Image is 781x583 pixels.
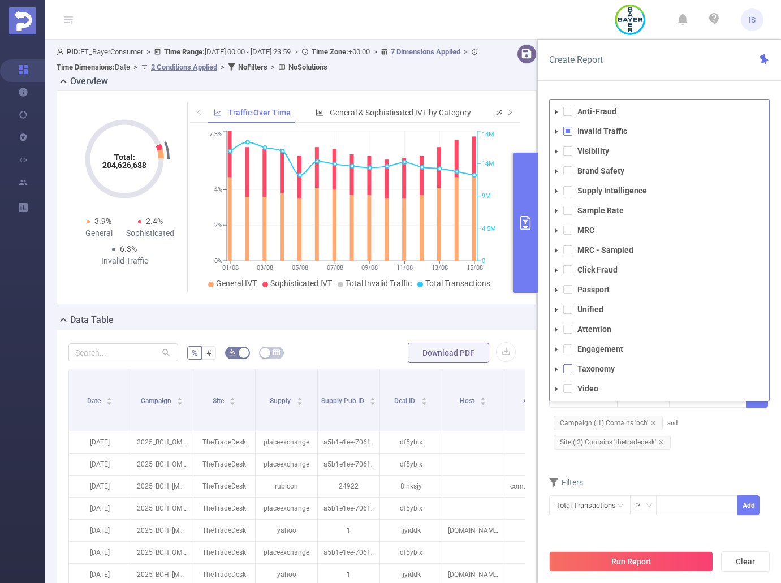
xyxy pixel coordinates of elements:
[549,420,678,446] span: and
[318,431,379,453] p: a5b1e1ee-706f-40cd-8d13-d00d452b1890
[256,431,317,453] p: placeexchange
[380,498,442,519] p: df5yblx
[130,63,141,71] span: >
[131,431,193,453] p: 2025_BCH_OMWU50 [263579]
[482,225,496,232] tspan: 4.5M
[106,396,113,399] i: icon: caret-up
[421,396,427,399] i: icon: caret-up
[554,267,559,273] i: icon: caret-down
[256,520,317,541] p: yahoo
[554,228,559,234] i: icon: caret-down
[143,47,154,56] span: >
[192,348,197,357] span: %
[482,131,494,139] tspan: 18M
[70,75,108,88] h2: Overview
[292,264,308,271] tspan: 05/08
[69,498,131,519] p: [DATE]
[213,397,226,405] span: Site
[296,400,303,404] i: icon: caret-down
[296,396,303,399] i: icon: caret-up
[164,47,205,56] b: Time Range:
[288,63,327,71] b: No Solutions
[549,54,603,65] span: Create Report
[216,279,257,288] span: General IVT
[214,109,222,116] i: icon: line-chart
[554,287,559,293] i: icon: caret-down
[193,454,255,475] p: TheTradeDesk
[106,396,113,403] div: Sort
[131,498,193,519] p: 2025_BCH_OMWU50 [263579]
[222,264,238,271] tspan: 01/08
[330,108,471,117] span: General & Sophisticated IVT by Category
[721,551,770,572] button: Clear
[482,193,491,200] tspan: 9M
[507,109,514,115] i: icon: right
[229,396,236,403] div: Sort
[296,396,303,403] div: Sort
[131,476,193,497] p: 2025_BCH_[MEDICAL_DATA] [262882]
[318,542,379,563] p: a5b1e1ee-706f-40cd-8d13-d00d452b1890
[577,364,615,373] strong: Taxonomy
[577,325,611,334] strong: Attention
[57,63,130,71] span: Date
[636,496,648,515] div: ≥
[228,108,291,117] span: Traffic Over Time
[346,279,412,288] span: Total Invalid Traffic
[229,349,236,356] i: icon: bg-colors
[361,264,378,271] tspan: 09/08
[57,48,67,55] i: icon: user
[214,187,222,194] tspan: 4%
[69,542,131,563] p: [DATE]
[737,495,760,515] button: Add
[177,396,183,399] i: icon: caret-up
[554,327,559,332] i: icon: caret-down
[69,476,131,497] p: [DATE]
[394,397,417,405] span: Deal ID
[577,146,609,156] strong: Visibility
[316,109,323,116] i: icon: bar-chart
[554,208,559,214] i: icon: caret-down
[131,454,193,475] p: 2025_BCH_OMWU50 [263579]
[577,107,616,116] strong: Anti-Fraud
[57,47,481,71] span: FT_BayerConsumer [DATE] 00:00 - [DATE] 23:59 +00:00
[466,264,482,271] tspan: 15/08
[554,149,559,154] i: icon: caret-down
[391,47,460,56] u: 7 Dimensions Applied
[131,542,193,563] p: 2025_BCH_OMWU50 [263579]
[217,63,228,71] span: >
[504,476,566,497] p: com.metropcs.metrozone
[577,265,618,274] strong: Click Fraud
[57,63,115,71] b: Time Dimensions :
[482,257,485,265] tspan: 0
[318,476,379,497] p: 24922
[114,153,135,162] tspan: Total:
[549,551,713,572] button: Run Report
[256,542,317,563] p: placeexchange
[577,305,603,314] strong: Unified
[380,431,442,453] p: df5yblx
[141,397,173,405] span: Campaign
[380,476,442,497] p: 8lnksjy
[120,244,137,253] span: 6.3%
[176,396,183,403] div: Sort
[318,520,379,541] p: 1
[124,227,176,239] div: Sophisticated
[270,279,332,288] span: Sophisticated IVT
[87,397,102,405] span: Date
[370,47,381,56] span: >
[480,396,486,399] i: icon: caret-up
[749,8,756,31] span: IS
[554,188,559,194] i: icon: caret-down
[646,502,653,510] i: icon: down
[196,109,202,115] i: icon: left
[554,248,559,253] i: icon: caret-down
[658,439,664,445] i: icon: close
[432,264,448,271] tspan: 13/08
[554,169,559,174] i: icon: caret-down
[68,343,178,361] input: Search...
[67,47,80,56] b: PID:
[256,498,317,519] p: placeexchange
[480,396,486,403] div: Sort
[256,454,317,475] p: placeexchange
[177,400,183,404] i: icon: caret-down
